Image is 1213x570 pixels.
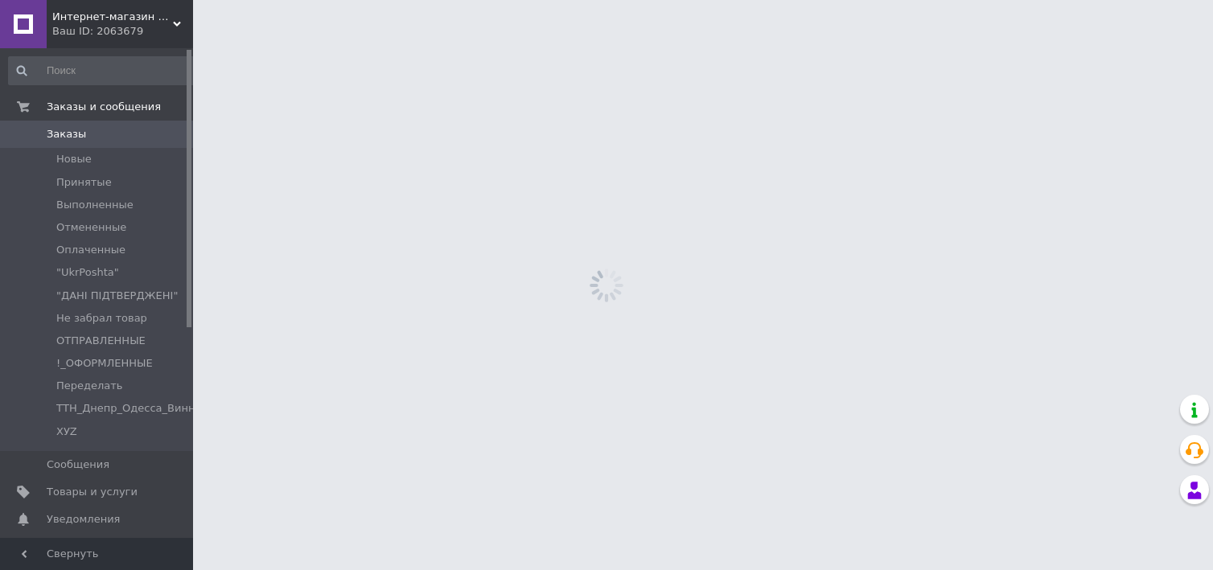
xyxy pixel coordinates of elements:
[56,243,125,257] span: Оплаченные
[56,401,216,416] span: ТТН_Днепр_Одесса_Винница
[56,152,92,166] span: Новые
[56,334,146,348] span: ОТПРАВЛЕННЫЕ
[52,24,193,39] div: Ваш ID: 2063679
[47,512,120,527] span: Уведомления
[47,457,109,472] span: Сообщения
[47,100,161,114] span: Заказы и сообщения
[47,127,86,141] span: Заказы
[56,265,119,280] span: "UkrPoshta"
[56,356,153,371] span: !_ОФОРМЛЕННЫЕ
[56,379,123,393] span: Переделать
[56,175,112,190] span: Принятые
[52,10,173,24] span: Интернет-магазин Агроруно
[56,424,77,439] span: ХУZ
[8,56,200,85] input: Поиск
[56,311,147,326] span: Не забрал товар
[47,485,138,499] span: Товары и услуги
[56,289,178,303] span: "ДАНІ ПІДТВЕРДЖЕНІ"
[56,220,126,235] span: Отмененные
[56,198,134,212] span: Выполненные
